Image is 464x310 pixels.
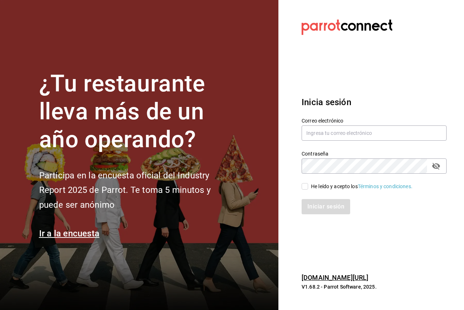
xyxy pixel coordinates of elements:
[302,283,447,290] p: V1.68.2 - Parrot Software, 2025.
[302,118,447,123] label: Correo electrónico
[39,168,235,212] h2: Participa en la encuesta oficial del Industry Report 2025 de Parrot. Te toma 5 minutos y puede se...
[302,274,368,281] a: [DOMAIN_NAME][URL]
[302,96,447,109] h3: Inicia sesión
[358,183,413,189] a: Términos y condiciones.
[39,228,100,239] a: Ir a la encuesta
[302,151,447,156] label: Contraseña
[430,160,442,172] button: passwordField
[302,125,447,141] input: Ingresa tu correo electrónico
[39,70,235,153] h1: ¿Tu restaurante lleva más de un año operando?
[311,183,413,190] div: He leído y acepto los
